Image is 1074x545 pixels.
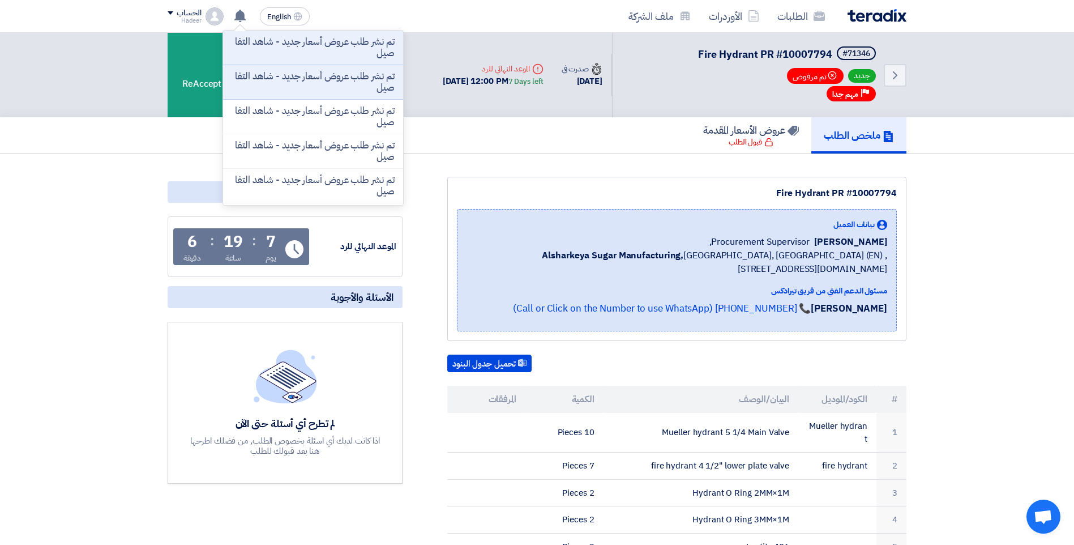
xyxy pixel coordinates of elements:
[467,285,887,297] div: مسئول الدعم الفني من فريق تيرادكس
[876,506,906,534] td: 4
[525,506,604,534] td: 2 Pieces
[168,18,201,24] div: Hadeer
[1026,500,1060,534] div: Open chat
[232,71,394,93] p: تم نشر طلب عروض أسعار جديد - شاهد التفاصيل
[183,252,201,264] div: دقيقة
[787,68,844,84] span: تم مرفوض
[210,231,214,251] div: :
[798,386,876,413] th: الكود/الموديل
[189,417,382,430] div: لم تطرح أي أسئلة حتى الآن
[525,386,604,413] th: الكمية
[562,75,602,88] div: [DATE]
[177,8,201,18] div: الحساب
[447,386,525,413] th: المرفقات
[189,436,382,456] div: اذا كانت لديك أي اسئلة بخصوص الطلب, من فضلك اطرحها هنا بعد قبولك للطلب
[842,50,870,58] div: #71346
[698,46,832,62] span: Fire Hydrant PR #10007794
[876,453,906,480] td: 2
[833,219,875,231] span: بيانات العميل
[513,301,811,316] a: 📞 [PHONE_NUMBER] (Call or Click on the Number to use WhatsApp)
[876,413,906,453] td: 1
[457,186,897,200] div: Fire Hydrant PR #10007794
[798,453,876,480] td: fire hydrant
[254,350,317,403] img: empty_state_list.svg
[604,413,799,453] td: Mueller hydrant 5 1/4 Main Valve
[232,174,394,197] p: تم نشر طلب عروض أسعار جديد - شاهد التفاصيل
[604,506,799,534] td: Hydrant O Ring 3MM×1M
[260,7,310,25] button: English
[848,9,906,22] img: Teradix logo
[691,117,811,154] a: عروض الأسعار المقدمة قبول الطلب
[824,129,894,142] h5: ملخص الطلب
[187,234,197,250] div: 6
[525,453,604,480] td: 7 Pieces
[525,479,604,506] td: 2 Pieces
[206,7,224,25] img: profile_test.png
[703,124,799,137] h5: عروض الأسعار المقدمة
[542,249,683,262] b: Alsharkeya Sugar Manufacturing,
[232,140,394,163] p: تم نشر طلب عروض أسعار جديد - شاهد التفاصيل
[811,117,906,154] a: ملخص الطلب
[876,386,906,413] th: #
[224,234,243,250] div: 19
[832,89,858,100] span: مهم جدا
[604,453,799,480] td: fire hydrant 4 1/2" lower plate valve
[267,13,291,21] span: English
[232,105,394,128] p: تم نشر طلب عروض أسعار جديد - شاهد التفاصيل
[168,181,403,203] div: مواعيد الطلب
[168,33,292,117] div: ReAccept the invitation
[266,234,276,250] div: 7
[266,252,276,264] div: يوم
[331,291,393,304] span: الأسئلة والأجوبة
[811,301,887,316] strong: [PERSON_NAME]
[508,76,544,87] div: 7 Days left
[700,3,768,29] a: الأوردرات
[619,3,700,29] a: ملف الشركة
[876,479,906,506] td: 3
[525,413,604,453] td: 10 Pieces
[814,235,887,249] span: [PERSON_NAME]
[467,249,887,276] span: [GEOGRAPHIC_DATA], [GEOGRAPHIC_DATA] (EN) ,[STREET_ADDRESS][DOMAIN_NAME]
[604,386,799,413] th: البيان/الوصف
[232,36,394,59] p: تم نشر طلب عروض أسعار جديد - شاهد التفاصيل
[604,479,799,506] td: Hydrant O Ring 2MM×1M
[443,75,543,88] div: [DATE] 12:00 PM
[709,235,810,249] span: Procurement Supervisor,
[447,355,532,373] button: تحميل جدول البنود
[252,231,256,251] div: :
[848,69,876,83] span: جديد
[798,413,876,453] td: Mueller hydrant
[698,46,878,62] h5: Fire Hydrant PR #10007794
[225,252,242,264] div: ساعة
[443,63,543,75] div: الموعد النهائي للرد
[562,63,602,75] div: صدرت في
[311,240,396,253] div: الموعد النهائي للرد
[729,137,773,148] div: قبول الطلب
[768,3,834,29] a: الطلبات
